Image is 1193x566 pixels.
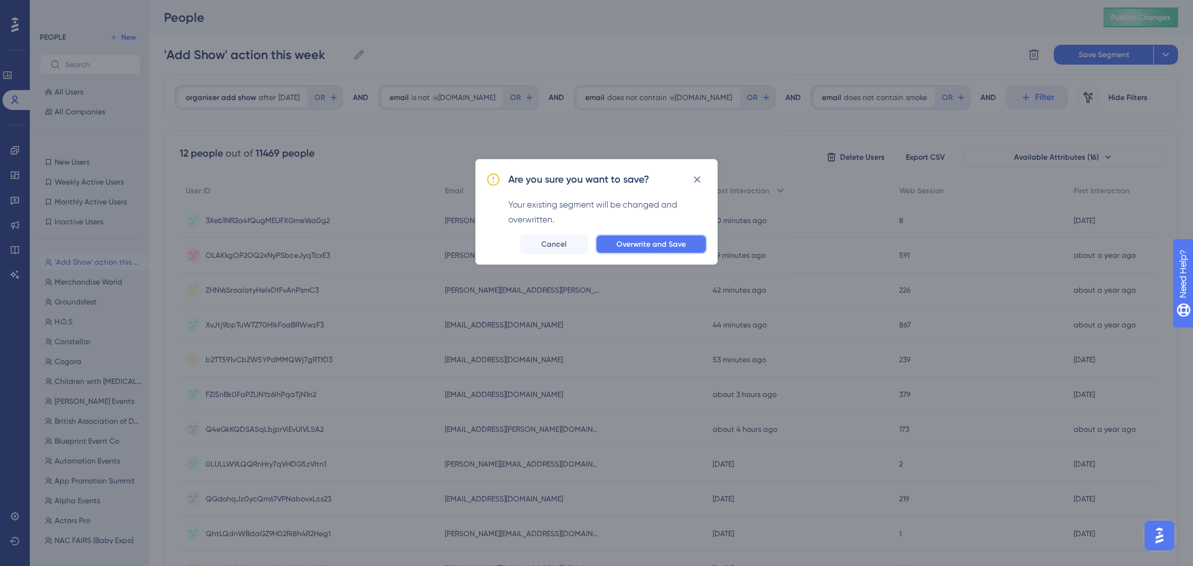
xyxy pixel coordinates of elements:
[541,239,567,249] span: Cancel
[1141,517,1178,554] iframe: UserGuiding AI Assistant Launcher
[508,172,649,187] h2: Are you sure you want to save?
[508,197,707,227] div: Your existing segment will be changed and overwritten.
[29,3,78,18] span: Need Help?
[616,239,686,249] span: Overwrite and Save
